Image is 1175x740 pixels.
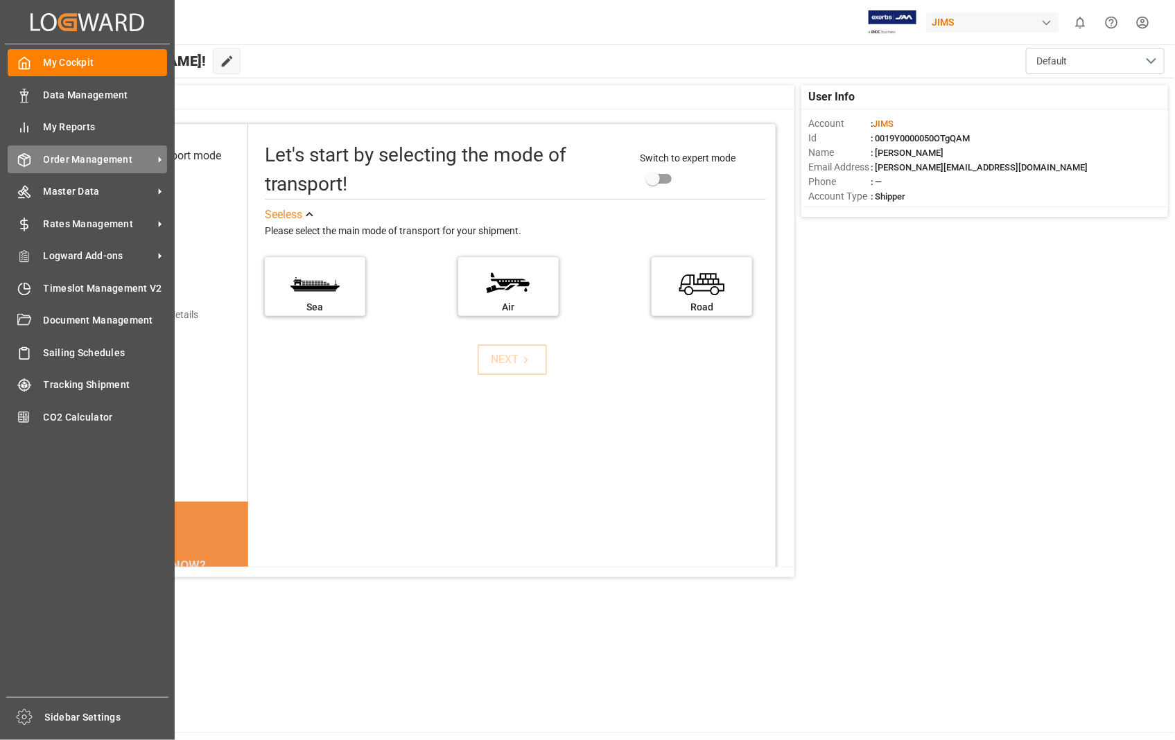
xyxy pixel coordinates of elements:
[44,88,168,103] span: Data Management
[478,344,547,375] button: NEXT
[808,160,871,175] span: Email Address
[44,346,168,360] span: Sailing Schedules
[871,191,905,202] span: : Shipper
[1065,7,1096,38] button: show 0 new notifications
[8,114,167,141] a: My Reports
[265,223,767,240] div: Please select the main mode of transport for your shipment.
[44,281,168,296] span: Timeslot Management V2
[8,339,167,366] a: Sailing Schedules
[871,177,882,187] span: : —
[44,55,168,70] span: My Cockpit
[491,351,533,368] div: NEXT
[44,378,168,392] span: Tracking Shipment
[45,710,169,725] span: Sidebar Settings
[808,89,855,105] span: User Info
[808,116,871,131] span: Account
[44,184,153,199] span: Master Data
[44,217,153,231] span: Rates Management
[8,371,167,398] a: Tracking Shipment
[8,81,167,108] a: Data Management
[873,118,894,129] span: JIMS
[112,308,198,322] div: Add shipping details
[265,206,302,223] div: See less
[659,300,745,315] div: Road
[44,152,153,167] span: Order Management
[640,152,736,164] span: Switch to expert mode
[871,148,943,158] span: : [PERSON_NAME]
[808,146,871,160] span: Name
[8,49,167,76] a: My Cockpit
[44,313,168,328] span: Document Management
[44,120,168,134] span: My Reports
[265,141,626,199] div: Let's start by selecting the mode of transport!
[272,300,358,315] div: Sea
[1036,54,1068,69] span: Default
[808,131,871,146] span: Id
[8,274,167,301] a: Timeslot Management V2
[8,307,167,334] a: Document Management
[8,403,167,430] a: CO2 Calculator
[926,12,1059,33] div: JIMS
[44,249,153,263] span: Logward Add-ons
[871,118,894,129] span: :
[1026,48,1165,74] button: open menu
[871,162,1088,173] span: : [PERSON_NAME][EMAIL_ADDRESS][DOMAIN_NAME]
[465,300,552,315] div: Air
[871,133,970,143] span: : 0019Y0000050OTgQAM
[808,189,871,204] span: Account Type
[926,9,1065,35] button: JIMS
[1096,7,1127,38] button: Help Center
[808,175,871,189] span: Phone
[44,410,168,425] span: CO2 Calculator
[869,10,916,35] img: Exertis%20JAM%20-%20Email%20Logo.jpg_1722504956.jpg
